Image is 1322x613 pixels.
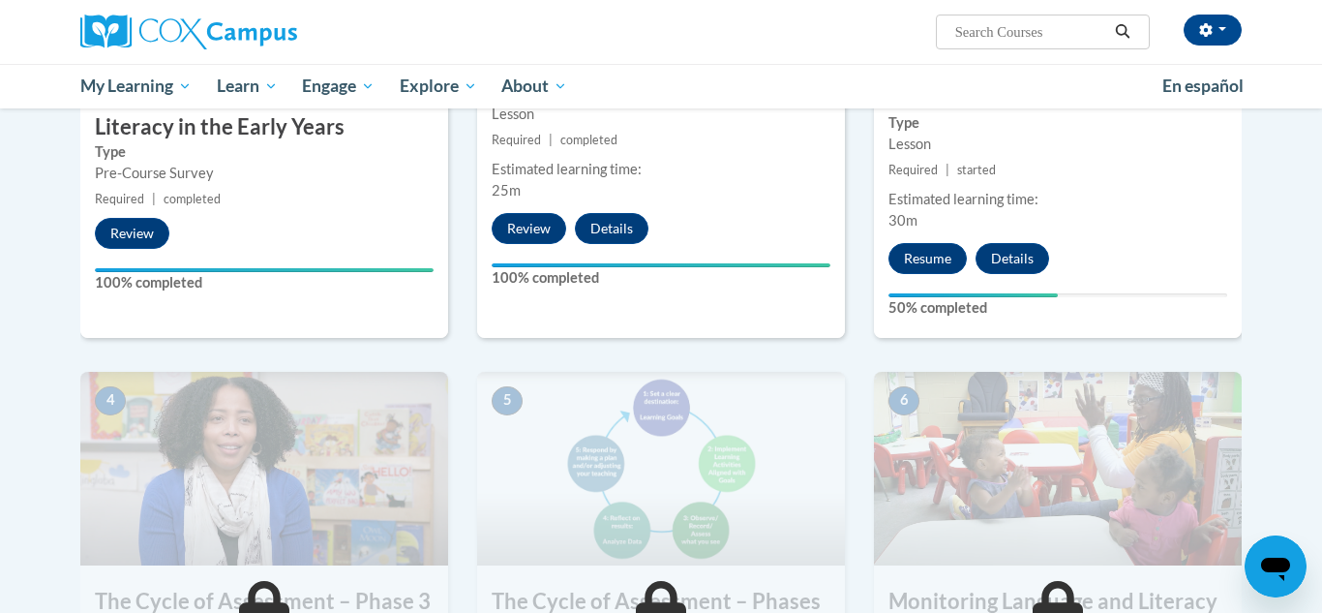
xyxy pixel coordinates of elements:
span: started [957,163,996,177]
button: Details [575,213,648,244]
span: 30m [888,212,917,229]
div: Main menu [51,64,1271,108]
span: completed [164,192,221,206]
span: completed [560,133,617,147]
span: | [152,192,156,206]
span: Required [492,133,541,147]
img: Cox Campus [80,15,297,49]
span: Required [888,163,938,177]
div: Estimated learning time: [492,159,830,180]
span: My Learning [80,75,192,98]
a: Engage [289,64,387,108]
a: Cox Campus [80,15,448,49]
a: About [490,64,581,108]
span: About [501,75,567,98]
div: Your progress [492,263,830,267]
label: 50% completed [888,297,1227,319]
iframe: Button to launch messaging window [1245,536,1307,598]
span: Learn [217,75,278,98]
div: Lesson [888,134,1227,155]
label: Type [95,141,434,163]
a: En español [1150,66,1256,107]
a: My Learning [68,64,204,108]
div: Pre-Course Survey [95,163,434,184]
img: Course Image [477,372,845,566]
a: Learn [204,64,290,108]
label: Type [888,112,1227,134]
label: 100% completed [95,272,434,293]
button: Review [492,213,566,244]
button: Resume [888,243,967,274]
button: Search [1108,20,1137,44]
div: Lesson [492,104,830,125]
label: 100% completed [492,267,830,289]
button: Account Settings [1184,15,1242,46]
div: Estimated learning time: [888,189,1227,210]
span: | [946,163,949,177]
div: Your progress [95,268,434,272]
button: Details [976,243,1049,274]
span: 25m [492,182,521,199]
a: Explore [387,64,490,108]
span: 6 [888,386,919,415]
span: Required [95,192,144,206]
span: Engage [302,75,375,98]
span: 5 [492,386,523,415]
span: Explore [400,75,477,98]
img: Course Image [80,372,448,566]
span: En español [1162,76,1244,96]
span: | [549,133,553,147]
button: Review [95,218,169,249]
img: Course Image [874,372,1242,566]
div: Your progress [888,293,1058,297]
span: 4 [95,386,126,415]
input: Search Courses [953,20,1108,44]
